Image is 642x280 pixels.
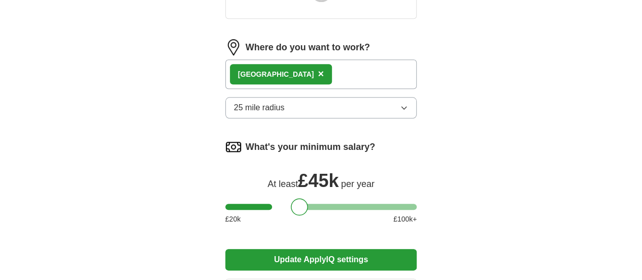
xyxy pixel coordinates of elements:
[225,249,417,270] button: Update ApplyIQ settings
[267,179,298,189] span: At least
[298,170,339,191] span: £ 45k
[225,39,242,55] img: location.png
[234,102,285,114] span: 25 mile radius
[225,97,417,118] button: 25 mile radius
[341,179,375,189] span: per year
[238,69,314,80] div: [GEOGRAPHIC_DATA]
[393,214,417,225] span: £ 100 k+
[318,67,324,82] button: ×
[318,68,324,79] span: ×
[246,41,370,54] label: Where do you want to work?
[225,214,241,225] span: £ 20 k
[246,140,375,154] label: What's your minimum salary?
[225,139,242,155] img: salary.png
